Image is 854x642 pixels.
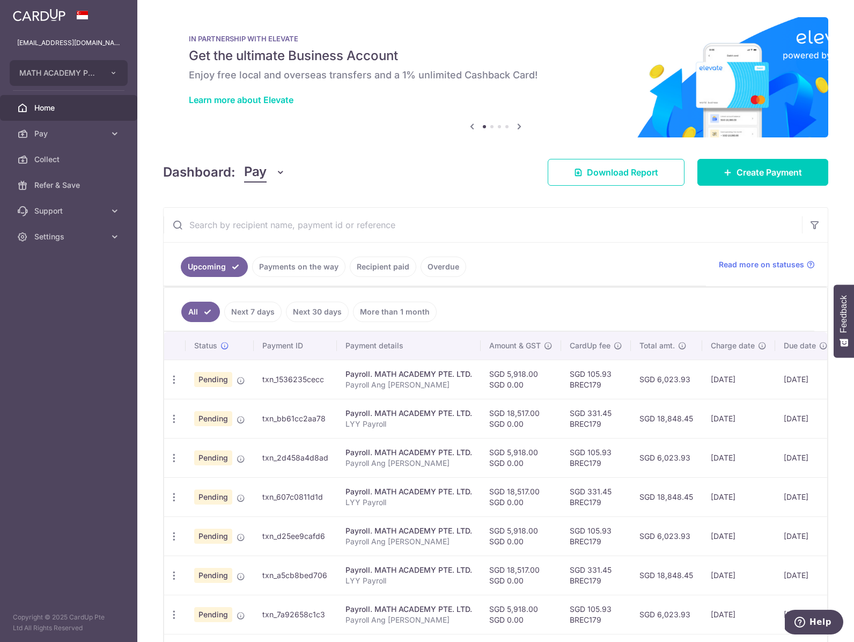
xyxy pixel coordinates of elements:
[163,163,235,182] h4: Dashboard:
[775,438,836,477] td: [DATE]
[189,34,803,43] p: IN PARTNERSHIP WITH ELEVATE
[631,556,702,595] td: SGD 18,848.45
[194,529,232,544] span: Pending
[345,458,472,469] p: Payroll Ang [PERSON_NAME]
[345,447,472,458] div: Payroll. MATH ACADEMY PTE. LTD.
[631,516,702,556] td: SGD 6,023.93
[775,516,836,556] td: [DATE]
[631,595,702,634] td: SGD 6,023.93
[194,568,232,583] span: Pending
[345,486,472,497] div: Payroll. MATH ACADEMY PTE. LTD.
[254,438,337,477] td: txn_2d458a4d8ad
[34,231,105,242] span: Settings
[481,399,561,438] td: SGD 18,517.00 SGD 0.00
[631,360,702,399] td: SGD 6,023.93
[785,610,843,637] iframe: Opens a widget where you can find more information
[224,302,282,322] a: Next 7 days
[254,360,337,399] td: txn_1536235cecc
[481,477,561,516] td: SGD 18,517.00 SGD 0.00
[702,399,775,438] td: [DATE]
[194,450,232,465] span: Pending
[775,360,836,399] td: [DATE]
[561,556,631,595] td: SGD 331.45 BREC179
[345,369,472,380] div: Payroll. MATH ACADEMY PTE. LTD.
[163,17,828,137] img: Renovation banner
[702,477,775,516] td: [DATE]
[697,159,828,186] a: Create Payment
[34,154,105,165] span: Collect
[254,399,337,438] td: txn_bb61cc2aa78
[775,595,836,634] td: [DATE]
[839,295,849,333] span: Feedback
[254,516,337,556] td: txn_d25ee9cafd6
[350,257,416,277] a: Recipient paid
[719,259,804,270] span: Read more on statuses
[587,166,658,179] span: Download Report
[34,180,105,191] span: Refer & Save
[286,302,349,322] a: Next 30 days
[164,208,802,242] input: Search by recipient name, payment id or reference
[345,615,472,625] p: Payroll Ang [PERSON_NAME]
[194,340,217,351] span: Status
[345,497,472,508] p: LYY Payroll
[34,206,105,216] span: Support
[639,340,675,351] span: Total amt.
[702,595,775,634] td: [DATE]
[481,595,561,634] td: SGD 5,918.00 SGD 0.00
[13,9,65,21] img: CardUp
[189,94,293,105] a: Learn more about Elevate
[254,595,337,634] td: txn_7a92658c1c3
[561,516,631,556] td: SGD 105.93 BREC179
[19,68,99,78] span: MATH ACADEMY PTE. LTD.
[702,360,775,399] td: [DATE]
[421,257,466,277] a: Overdue
[189,69,803,82] h6: Enjoy free local and overseas transfers and a 1% unlimited Cashback Card!
[784,340,816,351] span: Due date
[181,302,220,322] a: All
[254,477,337,516] td: txn_607c0811d1d
[561,595,631,634] td: SGD 105.93 BREC179
[489,340,541,351] span: Amount & GST
[481,438,561,477] td: SGD 5,918.00 SGD 0.00
[254,556,337,595] td: txn_a5cb8bed706
[548,159,684,186] a: Download Report
[561,360,631,399] td: SGD 105.93 BREC179
[194,490,232,505] span: Pending
[345,419,472,429] p: LYY Payroll
[561,438,631,477] td: SGD 105.93 BREC179
[345,408,472,419] div: Payroll. MATH ACADEMY PTE. LTD.
[561,477,631,516] td: SGD 331.45 BREC179
[337,332,481,360] th: Payment details
[194,607,232,622] span: Pending
[34,128,105,139] span: Pay
[775,399,836,438] td: [DATE]
[775,556,836,595] td: [DATE]
[481,360,561,399] td: SGD 5,918.00 SGD 0.00
[481,516,561,556] td: SGD 5,918.00 SGD 0.00
[345,604,472,615] div: Payroll. MATH ACADEMY PTE. LTD.
[631,399,702,438] td: SGD 18,848.45
[561,399,631,438] td: SGD 331.45 BREC179
[189,47,803,64] h5: Get the ultimate Business Account
[17,38,120,48] p: [EMAIL_ADDRESS][DOMAIN_NAME]
[181,257,248,277] a: Upcoming
[244,162,267,183] span: Pay
[711,340,755,351] span: Charge date
[834,284,854,358] button: Feedback - Show survey
[719,259,815,270] a: Read more on statuses
[570,340,610,351] span: CardUp fee
[345,575,472,586] p: LYY Payroll
[34,103,105,113] span: Home
[345,536,472,547] p: Payroll Ang [PERSON_NAME]
[702,516,775,556] td: [DATE]
[10,60,128,86] button: MATH ACADEMY PTE. LTD.
[631,477,702,516] td: SGD 18,848.45
[702,438,775,477] td: [DATE]
[345,380,472,390] p: Payroll Ang [PERSON_NAME]
[244,162,285,183] button: Pay
[481,556,561,595] td: SGD 18,517.00 SGD 0.00
[254,332,337,360] th: Payment ID
[194,372,232,387] span: Pending
[194,411,232,426] span: Pending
